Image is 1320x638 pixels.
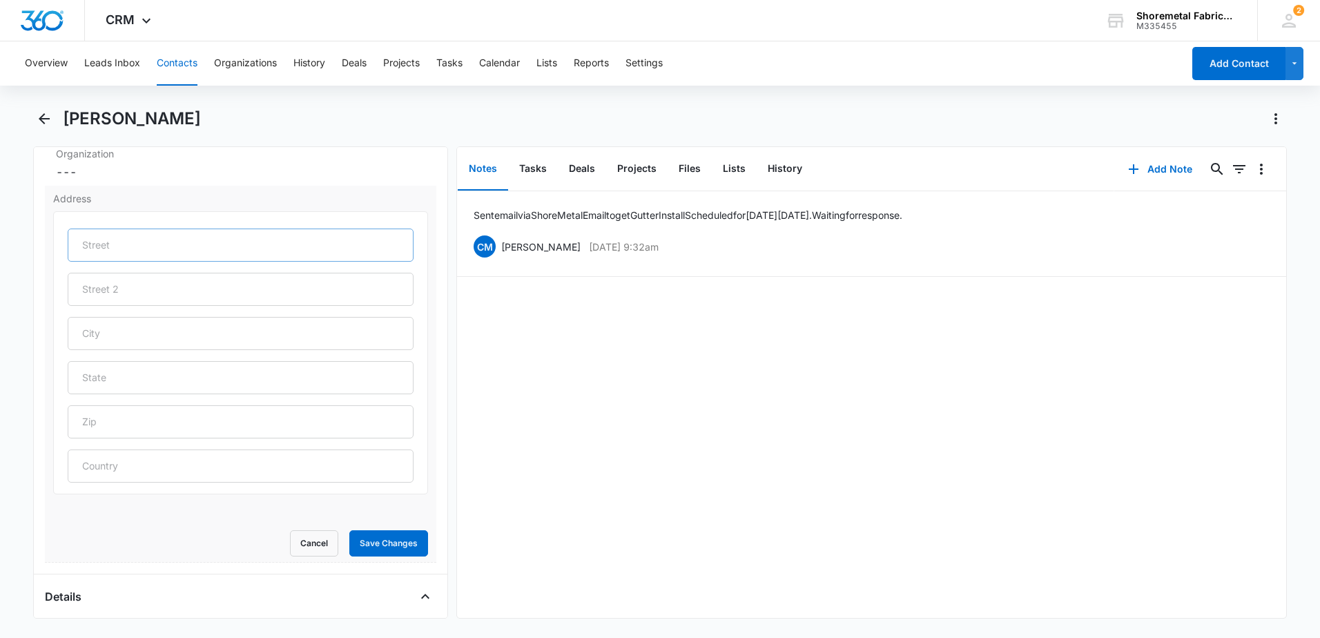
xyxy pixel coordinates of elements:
label: Organization [56,146,425,161]
span: CM [474,235,496,258]
button: Add Note [1114,153,1206,186]
dd: --- [56,164,425,180]
input: City [68,317,414,350]
button: Lists [712,148,757,191]
button: Files [668,148,712,191]
button: Back [33,108,55,130]
button: History [757,148,813,191]
input: State [68,361,414,394]
button: Lists [536,41,557,86]
div: account id [1136,21,1237,31]
button: Save Changes [349,530,428,557]
p: [DATE] 9:32am [589,240,659,254]
span: 2 [1293,5,1304,16]
button: Notes [458,148,508,191]
button: Calendar [479,41,520,86]
button: Settings [625,41,663,86]
button: Add Contact [1192,47,1285,80]
button: Contacts [157,41,197,86]
div: notifications count [1293,5,1304,16]
input: Country [68,449,414,483]
input: Street [68,229,414,262]
div: account name [1136,10,1237,21]
button: Cancel [290,530,338,557]
button: Projects [383,41,420,86]
button: Projects [606,148,668,191]
h4: Details [45,588,81,605]
button: History [293,41,325,86]
p: [PERSON_NAME] [501,240,581,254]
p: Sent email via Shore Metal Email to get Gutter Install Scheduled for [DATE] [DATE]. Waiting for r... [474,208,902,222]
label: Address [53,191,428,206]
button: Overflow Menu [1250,158,1272,180]
h1: [PERSON_NAME] [63,108,201,129]
button: Reports [574,41,609,86]
button: Leads Inbox [84,41,140,86]
input: Street 2 [68,273,414,306]
button: Close [414,586,436,608]
button: Organizations [214,41,277,86]
span: CRM [106,12,135,27]
button: Tasks [436,41,463,86]
button: Search... [1206,158,1228,180]
button: Actions [1265,108,1287,130]
button: Filters [1228,158,1250,180]
button: Deals [342,41,367,86]
button: Overview [25,41,68,86]
button: Deals [558,148,606,191]
div: Organization--- [45,141,436,186]
input: Zip [68,405,414,438]
button: Tasks [508,148,558,191]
